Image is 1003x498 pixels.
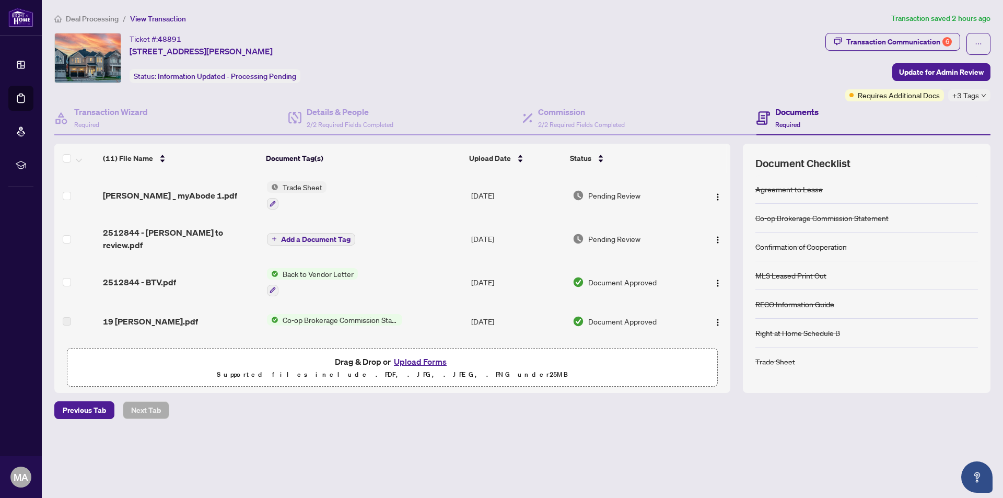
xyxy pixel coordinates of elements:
[755,183,823,195] div: Agreement to Lease
[952,89,979,101] span: +3 Tags
[66,14,119,24] span: Deal Processing
[573,316,584,327] img: Document Status
[130,14,186,24] span: View Transaction
[755,270,826,281] div: MLS Leased Print Out
[278,268,358,280] span: Back to Vendor Letter
[755,156,850,171] span: Document Checklist
[709,230,726,247] button: Logo
[892,63,990,81] button: Update for Admin Review
[267,181,278,193] img: Status Icon
[391,355,450,368] button: Upload Forms
[74,368,711,381] p: Supported files include .PDF, .JPG, .JPEG, .PNG under 25 MB
[588,316,657,327] span: Document Approved
[130,45,273,57] span: [STREET_ADDRESS][PERSON_NAME]
[942,37,952,47] div: 6
[755,327,840,339] div: Right at Home Schedule B
[130,69,300,83] div: Status:
[123,401,169,419] button: Next Tab
[130,33,181,45] div: Ticket #:
[272,236,277,241] span: plus
[63,402,106,419] span: Previous Tab
[714,193,722,201] img: Logo
[846,33,952,50] div: Transaction Communication
[158,72,296,81] span: Information Updated - Processing Pending
[981,93,986,98] span: down
[103,189,237,202] span: [PERSON_NAME] _ myAbode 1.pdf
[267,233,355,246] button: Add a Document Tag
[99,144,262,173] th: (11) File Name
[538,106,625,118] h4: Commission
[975,40,982,48] span: ellipsis
[8,8,33,27] img: logo
[335,355,450,368] span: Drag & Drop or
[267,232,355,246] button: Add a Document Tag
[103,276,176,288] span: 2512844 - BTV.pdf
[709,313,726,330] button: Logo
[573,233,584,245] img: Document Status
[307,106,393,118] h4: Details & People
[267,268,358,296] button: Status IconBack to Vendor Letter
[714,236,722,244] img: Logo
[467,218,568,260] td: [DATE]
[278,314,402,326] span: Co-op Brokerage Commission Statement
[588,190,640,201] span: Pending Review
[588,276,657,288] span: Document Approved
[54,15,62,22] span: home
[858,89,940,101] span: Requires Additional Docs
[307,121,393,129] span: 2/2 Required Fields Completed
[899,64,984,80] span: Update for Admin Review
[573,190,584,201] img: Document Status
[755,356,795,367] div: Trade Sheet
[709,274,726,291] button: Logo
[267,181,326,210] button: Status IconTrade Sheet
[961,461,993,493] button: Open asap
[55,33,121,83] img: IMG-E12339913_1.jpg
[465,144,566,173] th: Upload Date
[825,33,960,51] button: Transaction Communication6
[103,153,153,164] span: (11) File Name
[709,187,726,204] button: Logo
[14,470,28,484] span: MA
[103,315,198,328] span: 19 [PERSON_NAME].pdf
[755,212,889,224] div: Co-op Brokerage Commission Statement
[74,121,99,129] span: Required
[267,268,278,280] img: Status Icon
[573,276,584,288] img: Document Status
[570,153,591,164] span: Status
[467,173,568,218] td: [DATE]
[158,34,181,44] span: 48891
[714,318,722,327] img: Logo
[755,298,834,310] div: RECO Information Guide
[566,144,692,173] th: Status
[103,226,258,251] span: 2512844 - [PERSON_NAME] to review.pdf
[538,121,625,129] span: 2/2 Required Fields Completed
[267,314,402,326] button: Status IconCo-op Brokerage Commission Statement
[891,13,990,25] article: Transaction saved 2 hours ago
[775,121,800,129] span: Required
[467,338,568,383] td: [DATE]
[281,236,351,243] span: Add a Document Tag
[54,401,114,419] button: Previous Tab
[467,260,568,305] td: [DATE]
[775,106,819,118] h4: Documents
[123,13,126,25] li: /
[755,241,847,252] div: Confirmation of Cooperation
[588,233,640,245] span: Pending Review
[262,144,465,173] th: Document Tag(s)
[467,305,568,338] td: [DATE]
[278,181,326,193] span: Trade Sheet
[67,349,717,387] span: Drag & Drop orUpload FormsSupported files include .PDF, .JPG, .JPEG, .PNG under25MB
[74,106,148,118] h4: Transaction Wizard
[469,153,511,164] span: Upload Date
[267,314,278,326] img: Status Icon
[714,279,722,287] img: Logo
